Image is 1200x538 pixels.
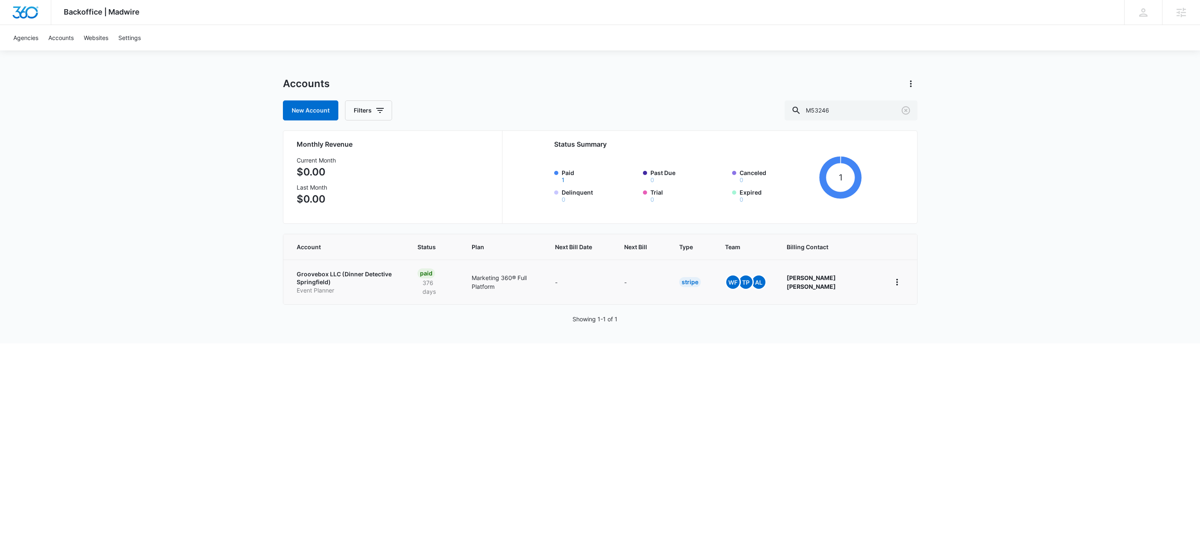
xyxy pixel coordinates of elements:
[890,275,904,289] button: home
[555,243,592,251] span: Next Bill Date
[472,273,535,291] p: Marketing 360® Full Platform
[297,156,336,165] h3: Current Month
[8,25,43,50] a: Agencies
[904,77,917,90] button: Actions
[839,172,842,183] tspan: 1
[297,192,336,207] p: $0.00
[650,168,727,183] label: Past Due
[417,278,452,296] p: 376 days
[283,78,330,90] h1: Accounts
[899,104,912,117] button: Clear
[740,168,816,183] label: Canceled
[345,100,392,120] button: Filters
[297,165,336,180] p: $0.00
[545,260,614,304] td: -
[417,268,435,278] div: Paid
[113,25,146,50] a: Settings
[562,168,638,183] label: Paid
[297,286,398,295] p: Event Planner
[739,275,752,289] span: TP
[679,243,693,251] span: Type
[79,25,113,50] a: Websites
[624,243,647,251] span: Next Bill
[562,188,638,203] label: Delinquent
[64,8,140,16] span: Backoffice | Madwire
[614,260,669,304] td: -
[726,275,740,289] span: WF
[43,25,79,50] a: Accounts
[740,188,816,203] label: Expired
[787,243,870,251] span: Billing Contact
[562,177,565,183] button: Paid
[297,243,386,251] span: Account
[297,270,398,295] a: Groovebox LLC (Dinner Detective Springfield)Event Planner
[725,243,755,251] span: Team
[785,100,917,120] input: Search
[297,183,336,192] h3: Last Month
[297,139,492,149] h2: Monthly Revenue
[472,243,535,251] span: Plan
[679,277,701,287] div: Stripe
[650,188,727,203] label: Trial
[572,315,617,323] p: Showing 1-1 of 1
[283,100,338,120] a: New Account
[752,275,765,289] span: AL
[787,274,836,290] strong: [PERSON_NAME] [PERSON_NAME]
[554,139,862,149] h2: Status Summary
[417,243,440,251] span: Status
[297,270,398,286] p: Groovebox LLC (Dinner Detective Springfield)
